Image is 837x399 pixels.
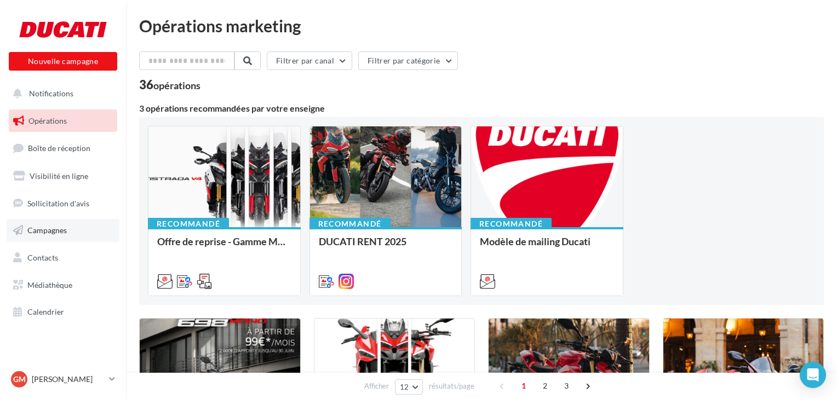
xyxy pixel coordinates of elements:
span: 12 [400,383,409,391]
button: Notifications [7,82,115,105]
div: Open Intercom Messenger [800,362,826,388]
span: GM [13,374,26,385]
span: Notifications [29,89,73,98]
a: Opérations [7,109,119,132]
div: Recommandé [309,218,391,230]
span: Opérations [28,116,67,125]
span: Campagnes [27,225,67,235]
a: Boîte de réception [7,136,119,160]
span: Sollicitation d'avis [27,198,89,207]
div: Recommandé [471,218,552,230]
a: Contacts [7,246,119,269]
a: GM [PERSON_NAME] [9,369,117,390]
a: Calendrier [7,300,119,323]
span: Calendrier [27,307,64,316]
span: 1 [515,377,532,395]
div: DUCATI RENT 2025 [319,236,453,258]
div: 3 opérations recommandées par votre enseigne [139,104,824,113]
div: Offre de reprise - Gamme MTS V4 [157,236,291,258]
span: Médiathèque [27,280,72,290]
div: Modèle de mailing Ducati [480,236,614,258]
a: Médiathèque [7,274,119,297]
span: résultats/page [429,381,474,391]
p: [PERSON_NAME] [32,374,105,385]
button: Filtrer par catégorie [358,51,458,70]
a: Campagnes [7,219,119,242]
a: Visibilité en ligne [7,165,119,188]
div: opérations [153,80,200,90]
button: Nouvelle campagne [9,52,117,71]
button: Filtrer par canal [267,51,352,70]
span: Contacts [27,253,58,262]
span: Boîte de réception [28,143,90,153]
span: 3 [558,377,575,395]
span: Visibilité en ligne [30,171,88,181]
div: Opérations marketing [139,18,824,34]
div: 36 [139,79,200,91]
span: Afficher [364,381,389,391]
a: Sollicitation d'avis [7,192,119,215]
button: 12 [395,379,423,395]
span: 2 [536,377,554,395]
div: Recommandé [148,218,229,230]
